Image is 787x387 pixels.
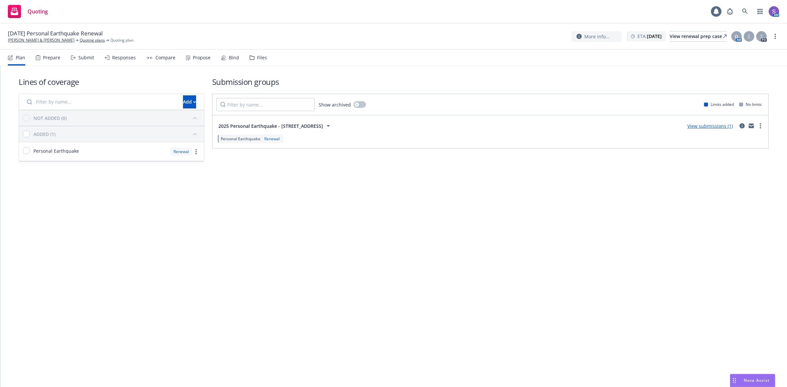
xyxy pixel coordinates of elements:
[221,136,260,142] span: Personal Earthquake
[19,76,204,87] h1: Lines of coverage
[744,377,770,383] span: Nova Assist
[28,9,48,14] span: Quoting
[170,147,192,156] div: Renewal
[637,33,662,40] span: ETA :
[23,95,179,108] input: Filter by name...
[687,123,733,129] a: View submissions (1)
[571,31,622,42] button: More info...
[738,122,746,130] a: circleInformation
[730,374,775,387] button: Nova Assist
[723,5,737,18] a: Report a Bug
[670,31,727,42] a: View renewal prep case
[112,55,136,60] div: Responses
[43,55,60,60] div: Prepare
[769,6,779,17] img: photo
[183,95,196,108] button: Add
[33,115,67,122] div: NOT ADDED (0)
[263,136,281,142] div: Renewal
[33,147,79,154] span: Personal Earthquake
[584,33,610,40] span: More info...
[747,122,755,130] a: mail
[757,122,764,130] a: more
[739,102,762,107] div: No limits
[754,5,767,18] a: Switch app
[670,31,727,41] div: View renewal prep case
[647,33,662,39] strong: [DATE]
[704,102,734,107] div: Limits added
[771,32,779,40] a: more
[738,5,752,18] a: Search
[218,123,323,129] span: 2025 Personal Earthquake - [STREET_ADDRESS]
[8,37,74,43] a: [PERSON_NAME] & [PERSON_NAME]
[730,374,738,387] div: Drag to move
[216,98,315,111] input: Filter by name...
[319,101,351,108] span: Show archived
[33,129,200,139] button: ADDED (1)
[735,33,738,40] span: D
[155,55,175,60] div: Compare
[216,119,334,132] button: 2025 Personal Earthquake - [STREET_ADDRESS]
[212,76,769,87] h1: Submission groups
[33,131,55,138] div: ADDED (1)
[257,55,267,60] div: Files
[183,96,196,108] div: Add
[33,113,200,123] button: NOT ADDED (0)
[110,37,133,43] span: Quoting plan
[16,55,25,60] div: Plan
[192,148,200,156] a: more
[80,37,105,43] a: Quoting plans
[8,29,103,37] span: [DATE] Personal Earthquake Renewal
[78,55,94,60] div: Submit
[5,2,50,21] a: Quoting
[229,55,239,60] div: Bind
[193,55,211,60] div: Propose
